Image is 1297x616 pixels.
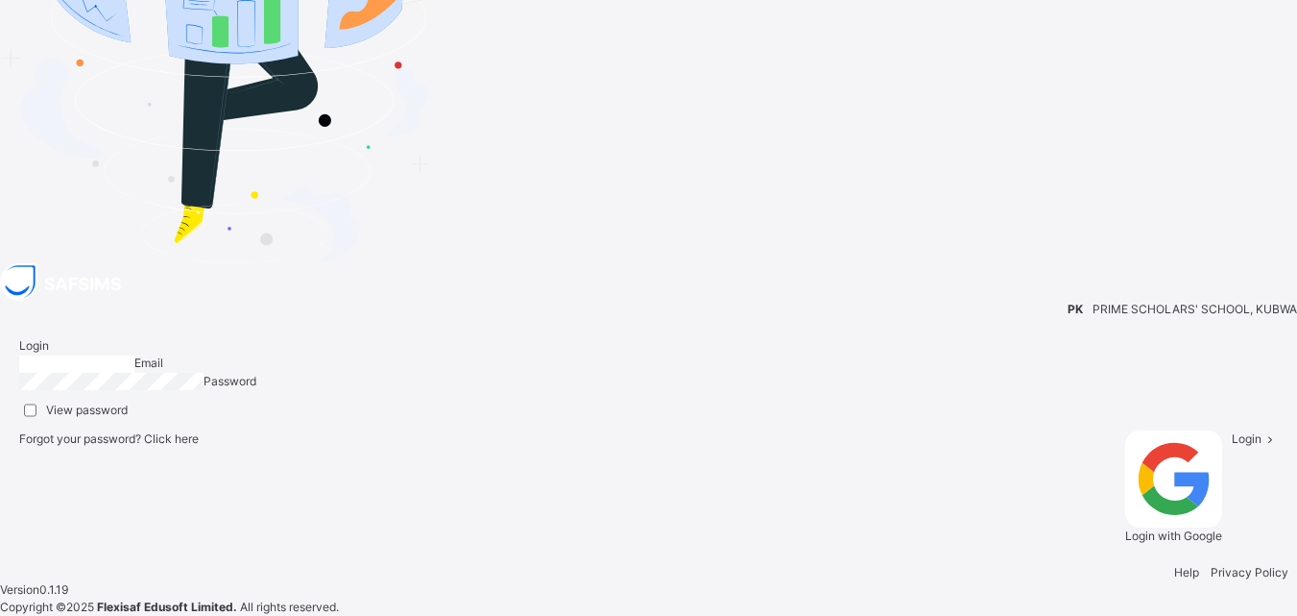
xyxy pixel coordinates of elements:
span: Forgot your password? [19,431,199,446]
span: Login [19,338,49,353]
img: google.396cfc9801f0270233282035f929180a.svg [1125,431,1222,528]
span: Login [1232,431,1261,446]
a: Privacy Policy [1211,565,1288,579]
span: Email [134,356,163,370]
span: Login with Google [1125,529,1222,543]
span: PRIME SCHOLARS' SCHOOL, KUBWA [1093,301,1297,318]
a: Click here [144,431,199,446]
span: Password [204,374,256,388]
strong: Flexisaf Edusoft Limited. [97,600,237,614]
span: PK [1068,302,1083,316]
a: Help [1174,565,1199,579]
label: View password [46,402,128,419]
